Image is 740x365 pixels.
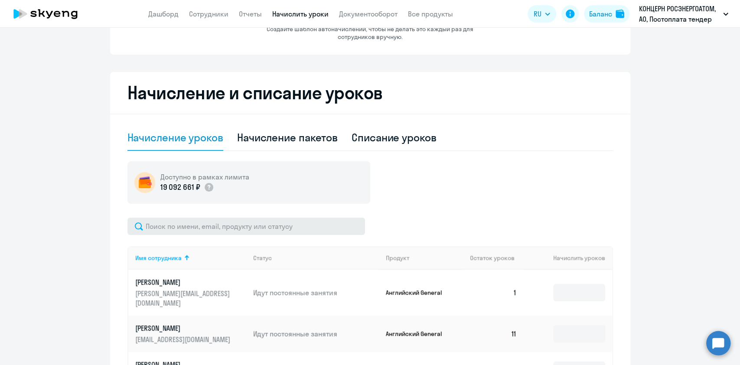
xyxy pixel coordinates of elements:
[135,289,232,308] p: [PERSON_NAME][EMAIL_ADDRESS][DOMAIN_NAME]
[635,3,733,24] button: КОНЦЕРН РОСЭНЕРГОАТОМ, АО, Постоплата тендер 2023
[135,277,232,287] p: [PERSON_NAME]
[134,172,155,193] img: wallet-circle.png
[249,25,492,41] p: Создайте шаблон автоначислений, чтобы не делать это каждый раз для сотрудников вручную.
[352,130,437,144] div: Списание уроков
[523,246,612,270] th: Начислить уроков
[148,10,179,18] a: Дашборд
[408,10,453,18] a: Все продукты
[135,335,232,344] p: [EMAIL_ADDRESS][DOMAIN_NAME]
[470,254,515,262] span: Остаток уроков
[237,130,338,144] div: Начисление пакетов
[135,323,247,344] a: [PERSON_NAME][EMAIL_ADDRESS][DOMAIN_NAME]
[463,316,524,352] td: 11
[386,330,451,338] p: Английский General
[272,10,329,18] a: Начислить уроки
[470,254,524,262] div: Остаток уроков
[127,82,613,103] h2: Начисление и списание уроков
[589,9,612,19] div: Баланс
[386,254,463,262] div: Продукт
[127,130,223,144] div: Начисление уроков
[127,218,365,235] input: Поиск по имени, email, продукту или статусу
[160,172,249,182] h5: Доступно в рамках лимита
[239,10,262,18] a: Отчеты
[253,329,379,339] p: Идут постоянные занятия
[534,9,541,19] span: RU
[135,323,232,333] p: [PERSON_NAME]
[386,289,451,297] p: Английский General
[616,10,624,18] img: balance
[253,288,379,297] p: Идут постоянные занятия
[189,10,228,18] a: Сотрудники
[135,254,247,262] div: Имя сотрудника
[463,270,524,316] td: 1
[253,254,379,262] div: Статус
[584,5,629,23] button: Балансbalance
[135,277,247,308] a: [PERSON_NAME][PERSON_NAME][EMAIL_ADDRESS][DOMAIN_NAME]
[386,254,409,262] div: Продукт
[160,182,200,193] p: 19 092 661 ₽
[339,10,398,18] a: Документооборот
[135,254,182,262] div: Имя сотрудника
[528,5,556,23] button: RU
[639,3,720,24] p: КОНЦЕРН РОСЭНЕРГОАТОМ, АО, Постоплата тендер 2023
[253,254,272,262] div: Статус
